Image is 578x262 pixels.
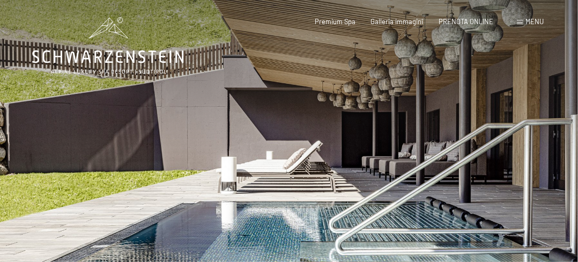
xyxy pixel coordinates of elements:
[439,17,493,26] a: PRENOTA ONLINE
[525,17,544,26] span: Menu
[371,17,424,26] a: Galleria immagini
[315,17,356,26] a: Premium Spa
